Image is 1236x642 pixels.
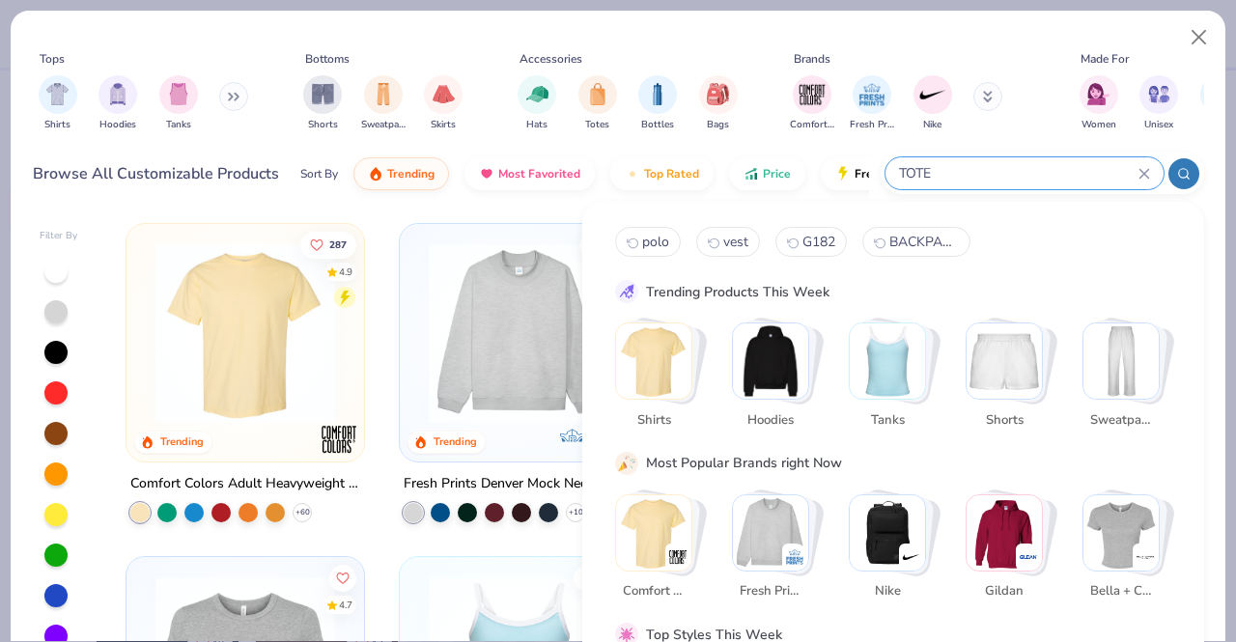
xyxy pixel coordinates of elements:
span: Shorts [972,410,1035,430]
span: + 60 [295,507,309,518]
img: trending.gif [368,166,383,181]
img: Fresh Prints [733,494,808,570]
span: Fresh Prints Flash [855,166,954,181]
span: Top Rated [644,166,699,181]
button: Close [1181,19,1218,56]
button: filter button [578,75,617,132]
button: filter button [638,75,677,132]
span: Skirts [431,118,456,132]
span: Comfort Colors [622,582,685,601]
div: Accessories [520,50,582,68]
div: 4.7 [339,598,352,612]
div: Filter By [40,229,78,243]
div: filter for Tanks [159,75,198,132]
span: Totes [585,118,609,132]
button: Stack Card Button Gildan [966,493,1054,608]
img: Hoodies [733,323,808,399]
div: Most Popular Brands right Now [646,453,842,473]
button: filter button [424,75,463,132]
span: Bags [707,118,729,132]
img: Fresh Prints [785,547,804,567]
div: Brands [794,50,830,68]
button: Price [729,157,805,190]
span: Comfort Colors [790,118,834,132]
span: G182 [802,233,835,251]
span: Fresh Prints [850,118,894,132]
button: Like [575,564,631,591]
div: Sort By [300,165,338,182]
img: trend_line.gif [618,283,635,300]
button: filter button [790,75,834,132]
span: Most Favorited [498,166,580,181]
button: Stack Card Button Comfort Colors [615,493,704,608]
div: filter for Hats [518,75,556,132]
span: 287 [329,239,347,249]
img: Women Image [1087,83,1110,105]
span: Tanks [856,410,918,430]
button: Stack Card Button Fresh Prints [732,493,821,608]
img: Fresh Prints Image [857,80,886,109]
div: filter for Shirts [39,75,77,132]
img: Tanks Image [168,83,189,105]
span: Fresh Prints [739,582,801,601]
img: party_popper.gif [618,454,635,471]
button: Top Rated [610,157,714,190]
span: Trending [387,166,435,181]
span: Sweatpants [361,118,406,132]
div: filter for Bags [699,75,738,132]
div: filter for Totes [578,75,617,132]
button: polo0 [615,227,681,257]
span: Price [763,166,791,181]
div: filter for Comfort Colors [790,75,834,132]
span: Nike [923,118,941,132]
button: Fresh Prints Flash [821,157,1044,190]
span: Shirts [44,118,70,132]
button: filter button [361,75,406,132]
img: Comfort Colors [668,547,688,567]
div: filter for Bottles [638,75,677,132]
img: Comfort Colors logo [319,420,357,459]
div: Browse All Customizable Products [33,162,279,185]
img: Totes Image [587,83,608,105]
img: Sweatpants [1083,323,1159,399]
div: Made For [1081,50,1129,68]
button: Most Favorited [464,157,595,190]
button: filter button [159,75,198,132]
input: Try "T-Shirt" [897,162,1138,184]
img: f5d85501-0dbb-4ee4-b115-c08fa3845d83 [419,243,618,423]
img: Comfort Colors [616,494,691,570]
button: filter button [39,75,77,132]
button: BACKPACK3 [862,227,970,257]
div: filter for Women [1080,75,1118,132]
button: filter button [850,75,894,132]
span: polo [642,233,669,251]
img: 029b8af0-80e6-406f-9fdc-fdf898547912 [146,243,345,423]
img: Unisex Image [1148,83,1170,105]
img: Bella + Canvas [1136,547,1155,567]
img: Bella + Canvas [1083,494,1159,570]
button: Stack Card Button Bella + Canvas [1082,493,1171,608]
button: filter button [518,75,556,132]
div: Trending Products This Week [646,281,829,301]
button: G1822 [775,227,847,257]
span: BACKPACK [889,233,959,251]
span: Hoodies [99,118,136,132]
div: filter for Skirts [424,75,463,132]
img: Shirts [616,323,691,399]
img: Hoodies Image [107,83,128,105]
button: filter button [1139,75,1178,132]
span: vest [723,233,748,251]
img: Shirts Image [46,83,69,105]
img: Tanks [850,323,925,399]
div: Tops [40,50,65,68]
div: filter for Sweatpants [361,75,406,132]
span: Hats [526,118,548,132]
img: most_fav.gif [479,166,494,181]
div: Bottoms [305,50,350,68]
div: filter for Nike [913,75,952,132]
img: TopRated.gif [625,166,640,181]
span: Hoodies [739,410,801,430]
button: Stack Card Button Shirts [615,322,704,437]
span: Gildan [972,582,1035,601]
button: Like [329,564,356,591]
